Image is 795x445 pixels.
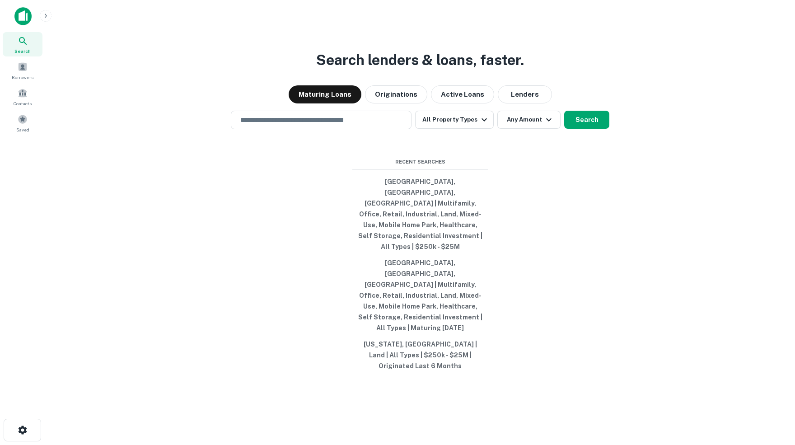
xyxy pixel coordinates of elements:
[498,85,552,103] button: Lenders
[352,158,488,166] span: Recent Searches
[12,74,33,81] span: Borrowers
[3,58,42,83] a: Borrowers
[3,32,42,56] a: Search
[289,85,361,103] button: Maturing Loans
[497,111,561,129] button: Any Amount
[564,111,609,129] button: Search
[316,49,524,71] h3: Search lenders & loans, faster.
[3,111,42,135] a: Saved
[16,126,29,133] span: Saved
[352,336,488,374] button: [US_STATE], [GEOGRAPHIC_DATA] | Land | All Types | $250k - $25M | Originated Last 6 Months
[352,255,488,336] button: [GEOGRAPHIC_DATA], [GEOGRAPHIC_DATA], [GEOGRAPHIC_DATA] | Multifamily, Office, Retail, Industrial...
[14,47,31,55] span: Search
[415,111,494,129] button: All Property Types
[431,85,494,103] button: Active Loans
[365,85,427,103] button: Originations
[14,100,32,107] span: Contacts
[14,7,32,25] img: capitalize-icon.png
[750,373,795,416] iframe: Chat Widget
[3,84,42,109] a: Contacts
[352,173,488,255] button: [GEOGRAPHIC_DATA], [GEOGRAPHIC_DATA], [GEOGRAPHIC_DATA] | Multifamily, Office, Retail, Industrial...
